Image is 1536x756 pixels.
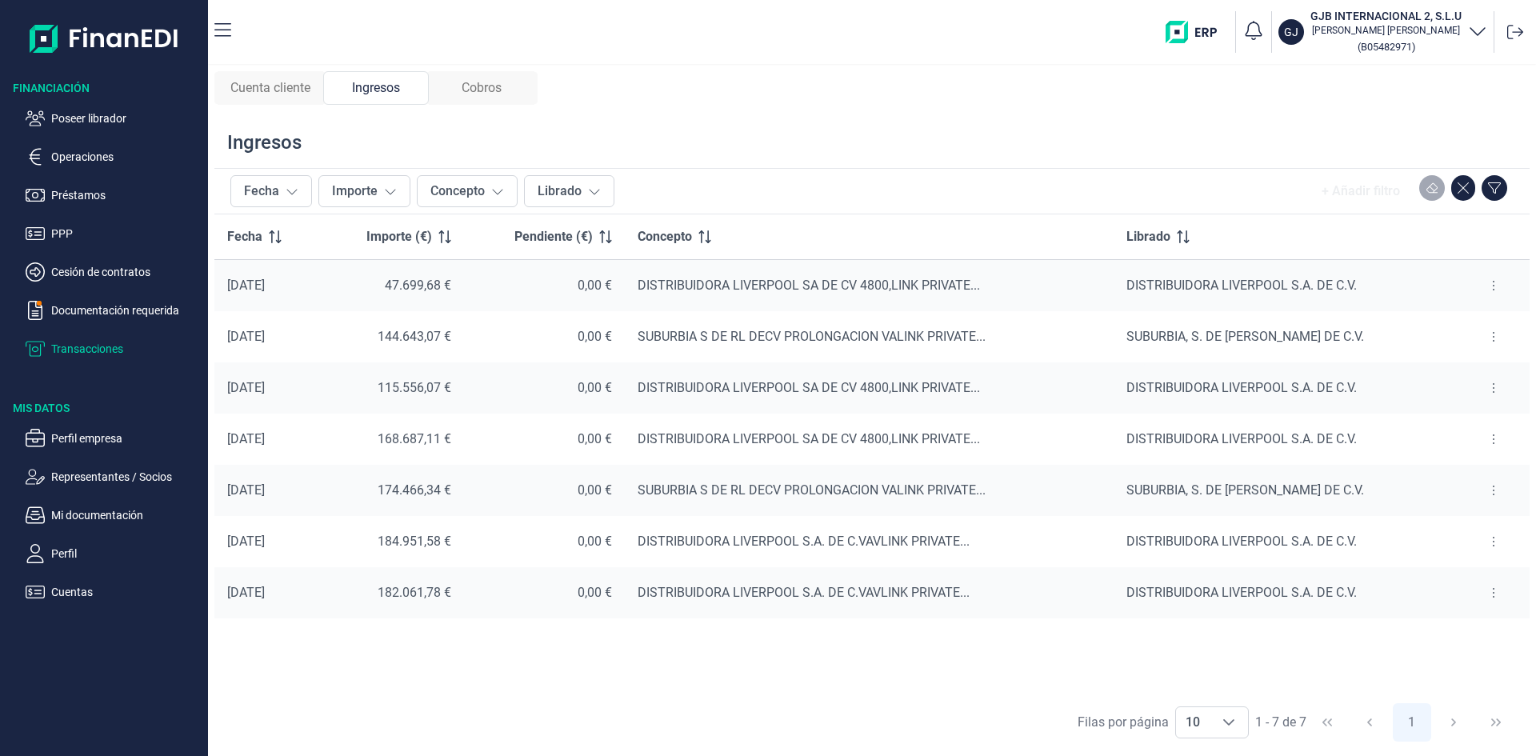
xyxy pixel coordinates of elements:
span: DISTRIBUIDORA LIVERPOOL S.A. DE C.VAVLINK PRIVATE... [638,585,970,600]
img: erp [1166,21,1229,43]
div: 184.951,58 € [332,534,451,550]
div: 174.466,34 € [332,482,451,498]
p: Perfil empresa [51,429,202,448]
div: Cuenta cliente [218,71,323,105]
div: 115.556,07 € [332,380,451,396]
div: [DATE] [227,534,306,550]
p: Operaciones [51,147,202,166]
div: 0,00 € [477,329,613,345]
span: Concepto [638,227,692,246]
button: PPP [26,224,202,243]
p: PPP [51,224,202,243]
p: Representantes / Socios [51,467,202,486]
div: [DATE] [227,278,306,294]
p: [PERSON_NAME] [PERSON_NAME] [1310,24,1462,37]
div: Filas por página [1078,713,1169,732]
button: Poseer librador [26,109,202,128]
button: Perfil empresa [26,429,202,448]
button: Operaciones [26,147,202,166]
div: 144.643,07 € [332,329,451,345]
span: DISTRIBUIDORA LIVERPOOL SA DE CV 4800,LINK PRIVATE... [638,278,980,293]
button: GJGJB INTERNACIONAL 2, S.L.U[PERSON_NAME] [PERSON_NAME](B05482971) [1278,8,1487,56]
button: Mi documentación [26,506,202,525]
div: [DATE] [227,585,306,601]
div: [DATE] [227,380,306,396]
button: Last Page [1477,703,1515,742]
div: 182.061,78 € [332,585,451,601]
h3: GJB INTERNACIONAL 2, S.L.U [1310,8,1462,24]
span: DISTRIBUIDORA LIVERPOOL SA DE CV 4800,LINK PRIVATE... [638,380,980,395]
div: [DATE] [227,482,306,498]
span: 1 - 7 de 7 [1255,716,1306,729]
button: Cesión de contratos [26,262,202,282]
span: Ingresos [352,78,400,98]
span: DISTRIBUIDORA LIVERPOOL S.A. DE C.V. [1126,278,1357,293]
p: Cuentas [51,582,202,602]
span: DISTRIBUIDORA LIVERPOOL S.A. DE C.V. [1126,585,1357,600]
span: 10 [1176,707,1210,738]
button: First Page [1308,703,1346,742]
button: Page 1 [1393,703,1431,742]
button: Cuentas [26,582,202,602]
p: Poseer librador [51,109,202,128]
span: SUBURBIA, S. DE [PERSON_NAME] DE C.V. [1126,482,1364,498]
span: DISTRIBUIDORA LIVERPOOL S.A. DE C.VAVLINK PRIVATE... [638,534,970,549]
div: Cobros [429,71,534,105]
div: 47.699,68 € [332,278,451,294]
span: Librado [1126,227,1170,246]
p: Cesión de contratos [51,262,202,282]
p: GJ [1284,24,1298,40]
div: [DATE] [227,329,306,345]
button: Fecha [230,175,312,207]
button: Next Page [1434,703,1473,742]
span: Cuenta cliente [230,78,310,98]
button: Importe [318,175,410,207]
button: Previous Page [1350,703,1389,742]
span: DISTRIBUIDORA LIVERPOOL SA DE CV 4800,LINK PRIVATE... [638,431,980,446]
p: Préstamos [51,186,202,205]
button: Concepto [417,175,518,207]
span: Cobros [462,78,502,98]
img: Logo de aplicación [30,13,179,64]
span: Importe (€) [366,227,432,246]
button: Librado [524,175,614,207]
span: DISTRIBUIDORA LIVERPOOL S.A. DE C.V. [1126,380,1357,395]
p: Perfil [51,544,202,563]
button: Transacciones [26,339,202,358]
div: 0,00 € [477,534,613,550]
span: Fecha [227,227,262,246]
span: DISTRIBUIDORA LIVERPOOL S.A. DE C.V. [1126,431,1357,446]
div: 0,00 € [477,585,613,601]
div: 168.687,11 € [332,431,451,447]
button: Perfil [26,544,202,563]
button: Representantes / Socios [26,467,202,486]
button: Documentación requerida [26,301,202,320]
div: Ingresos [323,71,429,105]
span: Pendiente (€) [514,227,593,246]
div: [DATE] [227,431,306,447]
small: Copiar cif [1358,41,1415,53]
p: Mi documentación [51,506,202,525]
div: Ingresos [227,130,302,155]
div: 0,00 € [477,278,613,294]
button: Préstamos [26,186,202,205]
div: 0,00 € [477,431,613,447]
p: Transacciones [51,339,202,358]
div: 0,00 € [477,380,613,396]
div: Choose [1210,707,1248,738]
div: 0,00 € [477,482,613,498]
span: DISTRIBUIDORA LIVERPOOL S.A. DE C.V. [1126,534,1357,549]
p: Documentación requerida [51,301,202,320]
span: SUBURBIA, S. DE [PERSON_NAME] DE C.V. [1126,329,1364,344]
span: SUBURBIA S DE RL DECV PROLONGACION VALINK PRIVATE... [638,329,986,344]
span: SUBURBIA S DE RL DECV PROLONGACION VALINK PRIVATE... [638,482,986,498]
